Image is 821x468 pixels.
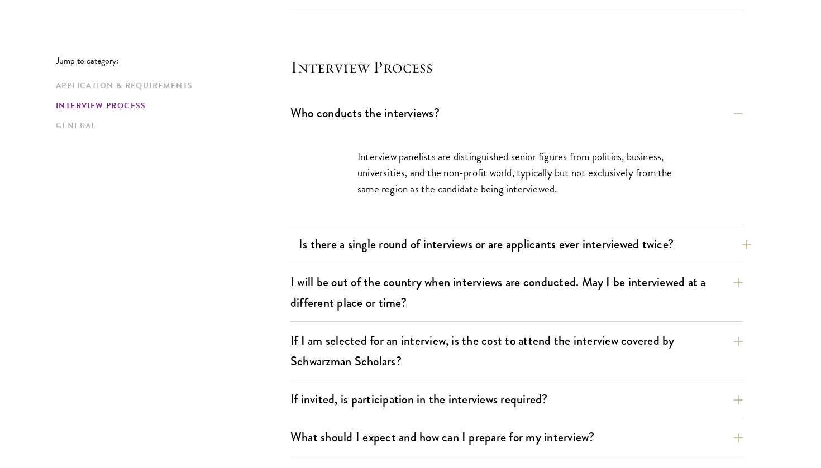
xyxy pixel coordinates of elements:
[56,56,290,66] p: Jump to category:
[290,56,743,78] h4: Interview Process
[299,231,751,257] button: Is there a single round of interviews or are applicants ever interviewed twice?
[290,424,743,450] button: What should I expect and how can I prepare for my interview?
[290,100,743,126] button: Who conducts the interviews?
[56,100,284,112] a: Interview Process
[290,269,743,315] button: I will be out of the country when interviews are conducted. May I be interviewed at a different p...
[290,328,743,374] button: If I am selected for an interview, is the cost to attend the interview covered by Schwarzman Scho...
[56,80,284,91] a: Application & Requirements
[357,148,676,197] p: Interview panelists are distinguished senior figures from politics, business, universities, and t...
[56,120,284,132] a: General
[290,387,743,412] button: If invited, is participation in the interviews required?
